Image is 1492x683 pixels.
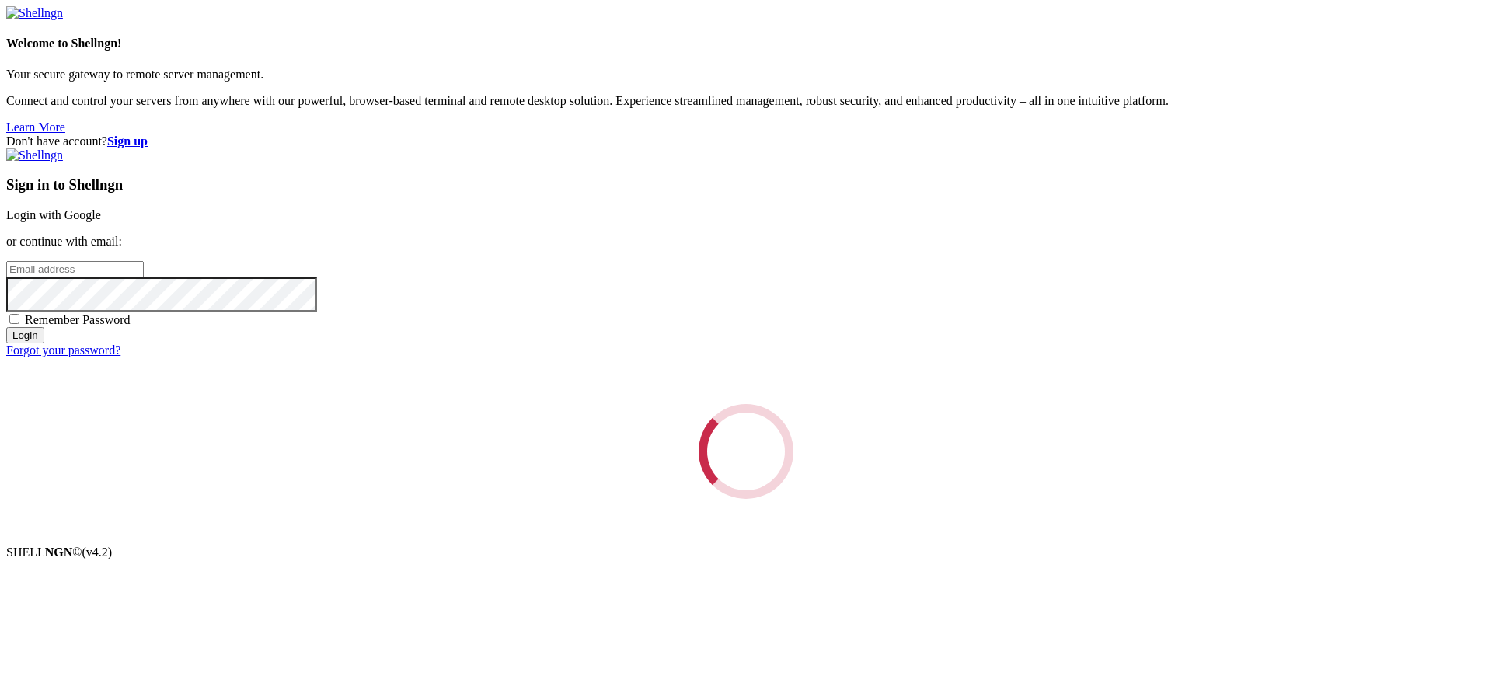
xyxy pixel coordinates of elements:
p: Connect and control your servers from anywhere with our powerful, browser-based terminal and remo... [6,94,1486,108]
p: or continue with email: [6,235,1486,249]
a: Forgot your password? [6,343,120,357]
span: 4.2.0 [82,545,113,559]
h3: Sign in to Shellngn [6,176,1486,193]
a: Learn More [6,120,65,134]
input: Email address [6,261,144,277]
img: Shellngn [6,148,63,162]
a: Login with Google [6,208,101,221]
div: Loading... [683,389,809,514]
input: Remember Password [9,314,19,324]
h4: Welcome to Shellngn! [6,37,1486,51]
p: Your secure gateway to remote server management. [6,68,1486,82]
span: Remember Password [25,313,131,326]
b: NGN [45,545,73,559]
input: Login [6,327,44,343]
div: Don't have account? [6,134,1486,148]
img: Shellngn [6,6,63,20]
a: Sign up [107,134,148,148]
span: SHELL © [6,545,112,559]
